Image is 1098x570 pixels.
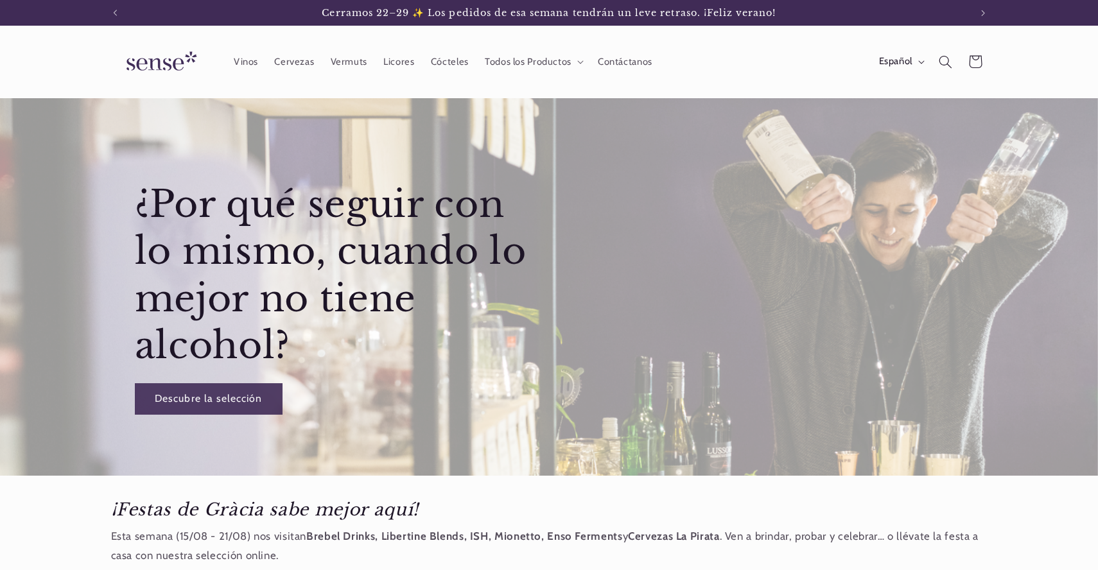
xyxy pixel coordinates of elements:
span: Todos los Productos [485,56,571,68]
button: Español [871,49,930,74]
a: Cócteles [423,47,476,76]
a: Vermuts [322,47,376,76]
span: Contáctanos [598,56,652,68]
em: ¡Festas de Gràcia sabe mejor aquí! [111,499,419,520]
img: Sense [111,44,207,80]
a: Licores [376,47,423,76]
a: Vinos [225,47,266,76]
span: Cerramos 22–29 ✨ Los pedidos de esa semana tendrán un leve retraso. ¡Feliz verano! [322,7,776,19]
a: Contáctanos [589,47,660,76]
span: Vermuts [331,56,367,68]
strong: Cervezas La Pirata [628,530,719,542]
span: Cervezas [274,56,314,68]
span: Licores [383,56,414,68]
p: Esta semana (15/08 - 21/08) nos visitan y . Ven a brindar, probar y celebrar… o llévate la festa ... [111,527,988,565]
summary: Búsqueda [930,47,960,76]
h2: ¿Por qué seguir con lo mismo, cuando lo mejor no tiene alcohol? [134,181,546,370]
span: Vinos [234,56,258,68]
a: Sense [106,39,213,85]
a: Cervezas [266,47,322,76]
span: Cócteles [431,56,469,68]
strong: Brebel Drinks, Libertine Blends, ISH, Mionetto, Enso Ferments [306,530,622,542]
a: Descubre la selección [134,383,282,415]
summary: Todos los Productos [476,47,589,76]
span: Español [879,55,912,69]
